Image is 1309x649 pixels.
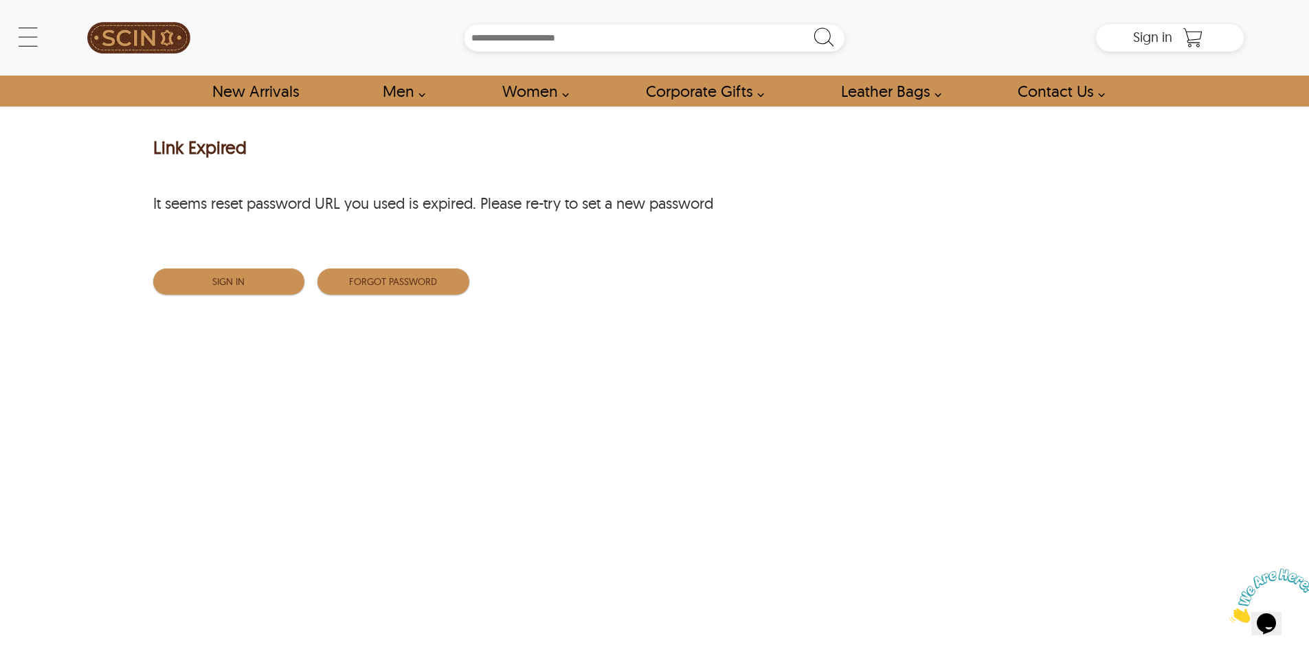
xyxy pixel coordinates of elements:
[153,269,305,295] button: Sign In
[1133,28,1172,45] span: Sign in
[65,7,212,69] a: SCIN
[153,196,713,210] div: It seems reset password URL you used is expired. Please re-try to set a new password
[825,76,949,106] a: Shop Leather Bags
[1224,563,1309,628] iframe: chat widget
[1179,27,1207,48] a: Shopping Cart
[1002,76,1112,106] a: contact-us
[317,269,469,295] button: Forgot Password
[367,76,433,106] a: shop men's leather jackets
[197,76,314,106] a: Shop New Arrivals
[486,76,577,106] a: Shop Women Leather Jackets
[87,7,190,69] img: SCIN
[1133,33,1172,44] a: Sign in
[153,137,247,161] h1: Link Expired
[5,5,91,60] img: Chat attention grabber
[630,76,772,106] a: Shop Leather Corporate Gifts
